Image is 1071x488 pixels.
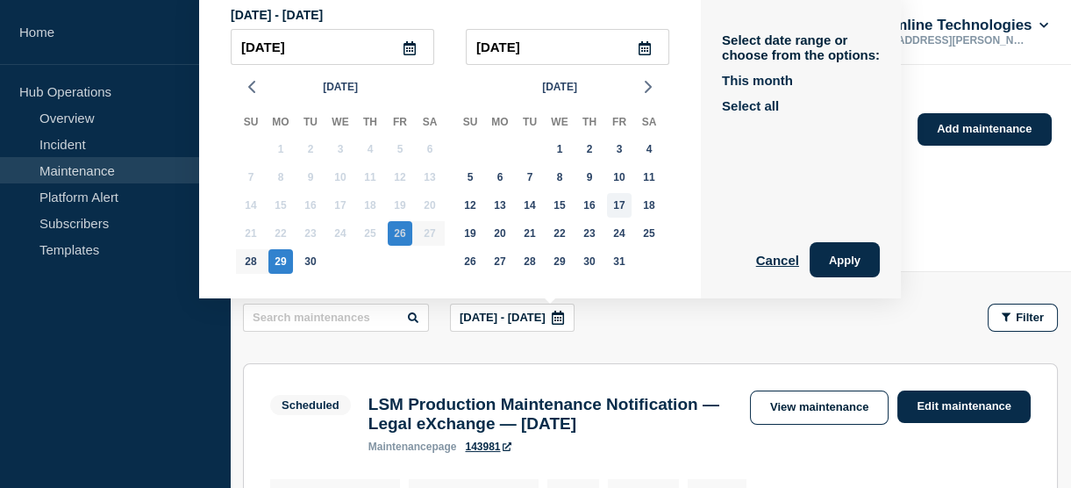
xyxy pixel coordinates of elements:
span: [DATE] [323,74,358,100]
div: Thursday, Sep 25, 2025 [358,221,382,246]
div: Friday, Sep 5, 2025 [388,137,412,161]
div: Tuesday, Sep 2, 2025 [298,137,323,161]
div: Thursday, Oct 2, 2025 [577,137,602,161]
div: Friday, Sep 12, 2025 [388,165,412,190]
div: Monday, Oct 6, 2025 [488,165,512,190]
div: Thursday, Sep 18, 2025 [358,193,382,218]
button: Apply [810,242,880,277]
button: Select all [722,98,779,113]
div: Tu [296,112,325,135]
span: maintenance [368,441,432,453]
a: 143981 [465,441,511,453]
div: Saturday, Oct 11, 2025 [637,165,661,190]
div: Wednesday, Sep 17, 2025 [328,193,353,218]
div: Monday, Oct 13, 2025 [488,193,512,218]
div: Sunday, Sep 21, 2025 [239,221,263,246]
div: Wednesday, Oct 15, 2025 [547,193,572,218]
span: [DATE] [542,74,577,100]
div: Tuesday, Oct 7, 2025 [518,165,542,190]
div: Saturday, Sep 20, 2025 [418,193,442,218]
div: We [545,112,575,135]
div: Tuesday, Oct 21, 2025 [518,221,542,246]
div: Sa [415,112,445,135]
div: Wednesday, Oct 8, 2025 [547,165,572,190]
div: Sunday, Oct 12, 2025 [458,193,482,218]
h3: LSM Production Maintenance Notification — Legal eXchange — [DATE] [368,395,732,434]
div: Monday, Sep 1, 2025 [268,137,293,161]
div: Monday, Sep 15, 2025 [268,193,293,218]
div: Sunday, Sep 7, 2025 [239,165,263,190]
button: This month [722,73,793,88]
span: Filter [1016,311,1044,324]
div: Tuesday, Sep 23, 2025 [298,221,323,246]
div: Saturday, Sep 13, 2025 [418,165,442,190]
div: Thursday, Oct 16, 2025 [577,193,602,218]
div: Saturday, Oct 18, 2025 [637,193,661,218]
div: Monday, Oct 27, 2025 [488,249,512,274]
div: Wednesday, Oct 29, 2025 [547,249,572,274]
div: Monday, Oct 20, 2025 [488,221,512,246]
input: Search maintenances [243,304,429,332]
div: We [325,112,355,135]
div: Sunday, Oct 19, 2025 [458,221,482,246]
div: Thursday, Oct 9, 2025 [577,165,602,190]
div: Saturday, Sep 6, 2025 [418,137,442,161]
a: Edit maintenance [897,391,1031,423]
div: Tuesday, Sep 30, 2025 [298,249,323,274]
button: Cancel [756,242,799,277]
div: Fr [385,112,415,135]
p: Select date range or choose from the options: [722,32,880,62]
button: Filter [988,304,1058,332]
div: Tuesday, Oct 14, 2025 [518,193,542,218]
input: YYYY-MM-DD [231,29,434,65]
div: Th [575,112,604,135]
p: [DATE] - [DATE] [231,8,669,22]
div: Friday, Oct 24, 2025 [607,221,632,246]
p: [EMAIL_ADDRESS][PERSON_NAME][DOMAIN_NAME] [852,34,1034,47]
div: Monday, Sep 29, 2025 [268,249,293,274]
button: [DATE] [535,74,584,100]
div: Wednesday, Oct 22, 2025 [547,221,572,246]
a: Add maintenance [917,113,1051,146]
div: Mo [266,112,296,135]
div: Saturday, Sep 27, 2025 [418,221,442,246]
div: Sunday, Oct 26, 2025 [458,249,482,274]
div: Friday, Oct 3, 2025 [607,137,632,161]
div: Thursday, Sep 11, 2025 [358,165,382,190]
div: Friday, Oct 10, 2025 [607,165,632,190]
div: Sunday, Sep 28, 2025 [239,249,263,274]
button: [DATE] - [DATE] [450,304,575,332]
div: Thursday, Sep 4, 2025 [358,137,382,161]
div: Th [355,112,385,135]
div: Fr [604,112,634,135]
div: Wednesday, Oct 1, 2025 [547,137,572,161]
a: View maintenance [750,391,889,425]
div: Mo [485,112,515,135]
div: Sunday, Sep 14, 2025 [239,193,263,218]
div: Wednesday, Sep 24, 2025 [328,221,353,246]
div: Scheduled [282,398,339,412]
div: Su [455,112,485,135]
div: Tuesday, Sep 9, 2025 [298,165,323,190]
div: Sa [634,112,664,135]
div: Saturday, Oct 25, 2025 [637,221,661,246]
div: Thursday, Oct 23, 2025 [577,221,602,246]
button: Bottomline Technologies [852,17,1052,34]
button: [DATE] [316,74,365,100]
p: page [368,441,457,453]
div: Friday, Oct 31, 2025 [607,249,632,274]
div: Tuesday, Sep 16, 2025 [298,193,323,218]
div: Saturday, Oct 4, 2025 [637,137,661,161]
input: YYYY-MM-DD [466,29,669,65]
div: Monday, Sep 22, 2025 [268,221,293,246]
div: Thursday, Oct 30, 2025 [577,249,602,274]
div: Wednesday, Sep 3, 2025 [328,137,353,161]
div: Wednesday, Sep 10, 2025 [328,165,353,190]
div: Su [236,112,266,135]
div: Monday, Sep 8, 2025 [268,165,293,190]
div: Tu [515,112,545,135]
div: Friday, Sep 26, 2025 [388,221,412,246]
div: Friday, Sep 19, 2025 [388,193,412,218]
p: [DATE] - [DATE] [460,311,546,324]
div: Friday, Oct 17, 2025 [607,193,632,218]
